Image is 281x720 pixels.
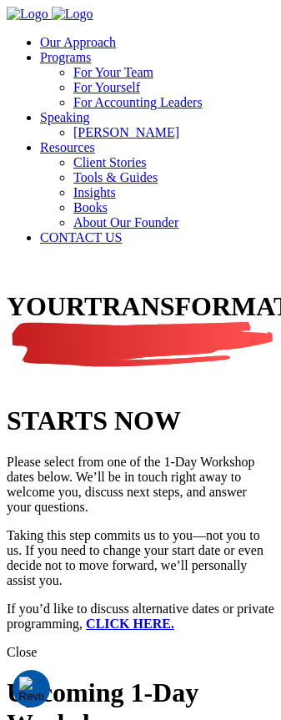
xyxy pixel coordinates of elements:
[40,110,90,124] a: Speaking
[86,617,174,631] a: CLICK HERE.
[7,7,48,22] img: Company Logo
[73,65,153,79] a: For Your Team
[40,50,91,64] a: Programs
[40,35,116,49] a: Our Approach
[73,200,108,214] a: Books
[7,455,274,515] p: Please select from one of the 1-Day Workshop dates below. We’ll be in touch right away to welcome...
[73,80,140,94] a: For Yourself
[7,291,274,436] h1: YOUR STARTS NOW
[7,645,37,659] span: Close
[7,528,274,588] p: Taking this step commits us to you—not you to us. If you need to change your start date or even d...
[73,95,203,109] a: For Accounting Leaders
[7,7,93,21] a: Home
[19,677,44,702] img: Revisit consent button
[73,185,116,199] a: Insights
[73,215,178,229] a: About Our Founder
[73,170,158,184] a: Tools & Guides
[73,125,179,139] a: [PERSON_NAME]
[40,230,122,244] a: CONTACT US
[19,677,44,702] button: Consent Preferences
[40,140,95,154] a: Resources
[52,7,93,22] img: Company Logo
[73,155,147,169] a: Client Stories
[7,602,274,631] span: If you’d like to discuss alternative dates or private programming,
